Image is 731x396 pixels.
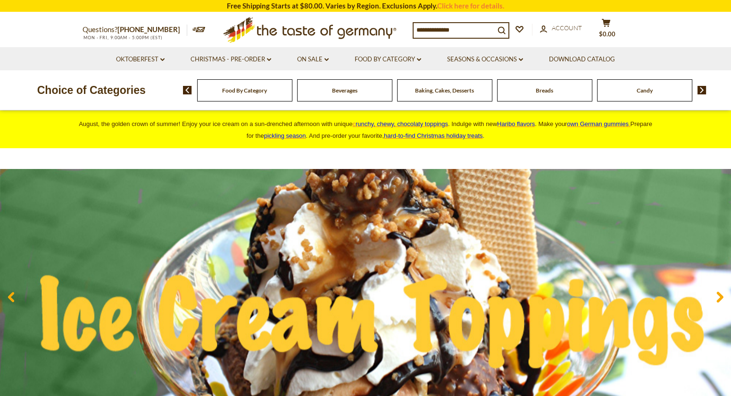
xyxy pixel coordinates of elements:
a: Candy [637,87,653,94]
a: own German gummies. [567,120,630,127]
button: $0.00 [592,18,620,42]
span: Account [552,24,582,32]
img: next arrow [698,86,706,94]
a: Baking, Cakes, Desserts [415,87,474,94]
a: On Sale [297,54,329,65]
span: . [384,132,484,139]
a: [PHONE_NUMBER] [117,25,180,34]
a: Food By Category [355,54,421,65]
img: previous arrow [183,86,192,94]
a: Click here for details. [437,1,504,10]
a: Breads [536,87,553,94]
a: Haribo flavors [497,120,535,127]
p: Questions? [83,24,187,36]
a: hard-to-find Christmas holiday treats [384,132,483,139]
span: runchy, chewy, chocolaty toppings [356,120,448,127]
span: $0.00 [599,30,615,38]
a: Beverages [332,87,357,94]
span: August, the golden crown of summer! Enjoy your ice cream on a sun-drenched afternoon with unique ... [79,120,652,139]
a: pickling season [264,132,306,139]
a: Account [540,23,582,34]
span: own German gummies [567,120,629,127]
a: Seasons & Occasions [447,54,523,65]
a: crunchy, chewy, chocolaty toppings [352,120,448,127]
a: Download Catalog [549,54,615,65]
span: MON - FRI, 9:00AM - 5:00PM (EST) [83,35,163,40]
a: Food By Category [222,87,267,94]
a: Christmas - PRE-ORDER [191,54,271,65]
a: Oktoberfest [116,54,165,65]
